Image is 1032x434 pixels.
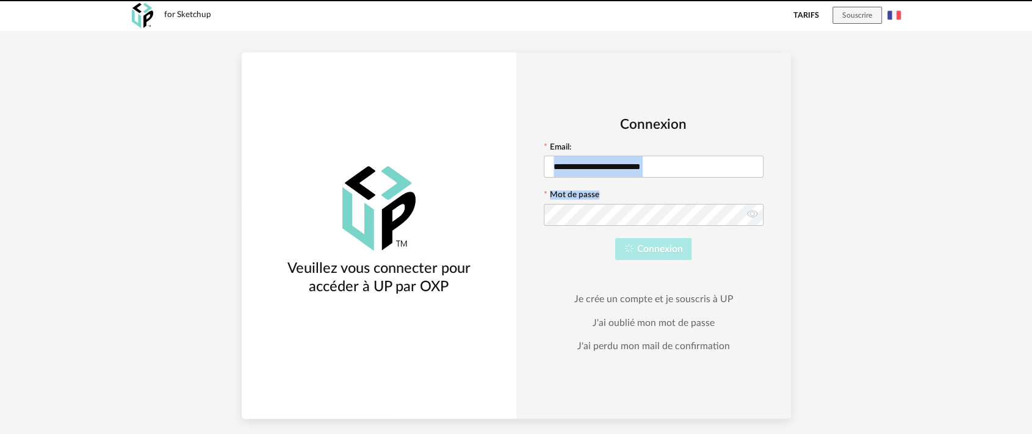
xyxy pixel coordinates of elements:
[544,143,571,154] label: Email:
[132,3,153,28] img: OXP
[264,259,494,297] h3: Veuillez vous connecter pour accéder à UP par OXP
[593,317,715,329] a: J'ai oublié mon mot de passe
[577,340,730,352] a: J'ai perdu mon mail de confirmation
[342,166,416,251] img: OXP
[842,12,872,19] span: Souscrire
[544,191,599,202] label: Mot de passe
[887,9,901,22] img: fr
[574,293,733,305] a: Je crée un compte et je souscris à UP
[832,7,882,24] button: Souscrire
[164,10,211,21] div: for Sketchup
[544,116,763,134] h2: Connexion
